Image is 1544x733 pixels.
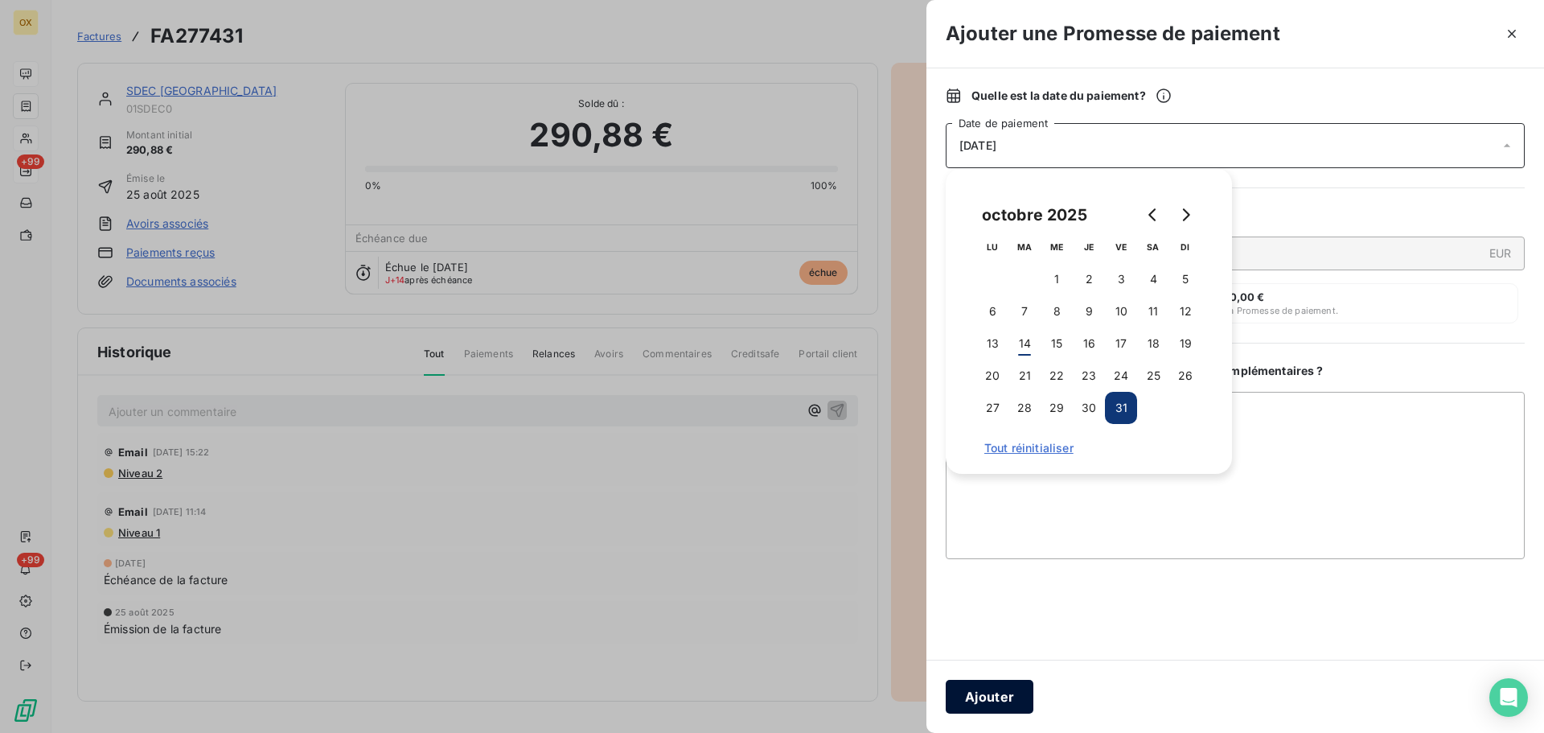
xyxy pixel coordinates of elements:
div: Open Intercom Messenger [1489,678,1528,717]
th: samedi [1137,231,1169,263]
button: 8 [1041,295,1073,327]
button: 22 [1041,360,1073,392]
button: 3 [1105,263,1137,295]
span: 0,00 € [1230,290,1265,303]
button: 4 [1137,263,1169,295]
button: 17 [1105,327,1137,360]
button: 12 [1169,295,1201,327]
button: 30 [1073,392,1105,424]
button: 1 [1041,263,1073,295]
button: 7 [1008,295,1041,327]
th: dimanche [1169,231,1201,263]
button: 19 [1169,327,1201,360]
button: 26 [1169,360,1201,392]
button: 14 [1008,327,1041,360]
button: 13 [976,327,1008,360]
button: 25 [1137,360,1169,392]
th: vendredi [1105,231,1137,263]
h3: Ajouter une Promesse de paiement [946,19,1280,48]
button: 5 [1169,263,1201,295]
button: 6 [976,295,1008,327]
th: lundi [976,231,1008,263]
button: 10 [1105,295,1137,327]
button: 24 [1105,360,1137,392]
button: 29 [1041,392,1073,424]
span: [DATE] [959,139,996,152]
th: mercredi [1041,231,1073,263]
button: Go to next month [1169,199,1201,231]
button: 2 [1073,263,1105,295]
button: Ajouter [946,680,1033,714]
button: 31 [1105,392,1137,424]
span: Tout réinitialiser [984,442,1193,455]
span: Quelle est la date du paiement ? [971,88,1172,104]
div: octobre 2025 [976,202,1093,228]
th: mardi [1008,231,1041,263]
button: Go to previous month [1137,199,1169,231]
button: 27 [976,392,1008,424]
button: 16 [1073,327,1105,360]
button: 11 [1137,295,1169,327]
th: jeudi [1073,231,1105,263]
button: 15 [1041,327,1073,360]
button: 21 [1008,360,1041,392]
button: 23 [1073,360,1105,392]
button: 9 [1073,295,1105,327]
button: 20 [976,360,1008,392]
button: 18 [1137,327,1169,360]
button: 28 [1008,392,1041,424]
